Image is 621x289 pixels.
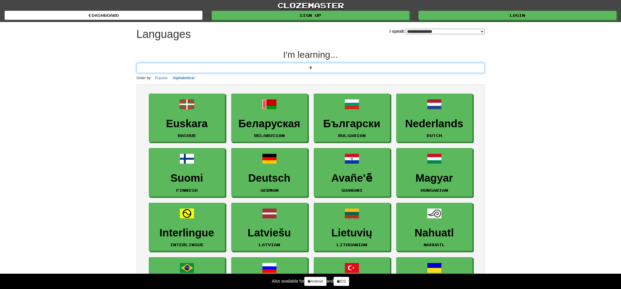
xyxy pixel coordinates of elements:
h2: I'm learning... [137,50,485,60]
h3: Euskara [152,118,222,130]
a: LatviešuLatvian [231,203,308,251]
a: Avañe'ẽGuarani [314,148,390,197]
small: German [260,188,279,192]
h3: Nahuatl [400,227,469,239]
button: Popular [153,75,169,81]
small: Dutch [427,133,442,138]
small: Hungarian [421,188,448,192]
a: NederlandsDutch [396,94,473,142]
h3: Беларуская [235,118,304,130]
h3: Suomi [152,172,222,184]
small: Interlingue [170,243,204,247]
a: MagyarHungarian [396,148,473,197]
h3: Български [317,118,387,130]
small: Latvian [259,243,280,247]
h3: Lietuvių [317,227,387,239]
a: Sign up [212,11,410,20]
small: Nahuatl [424,243,445,247]
label: I speak: [389,28,484,34]
a: Android [304,277,326,286]
h3: Magyar [400,172,469,184]
h3: Nederlands [400,118,469,130]
a: DeutschGerman [231,148,308,197]
a: dashboard [5,11,203,20]
a: SuomiFinnish [149,148,225,197]
h3: Interlingue [152,227,222,239]
small: Finnish [176,188,198,192]
a: БългарскиBulgarian [314,94,390,142]
a: iOS [334,277,349,286]
a: NahuatlNahuatl [396,203,473,251]
h3: Avañe'ẽ [317,172,387,184]
a: LietuviųLithuanian [314,203,390,251]
h3: Latviešu [235,227,304,239]
small: Bulgarian [338,133,366,138]
a: БеларускаяBelarusian [231,94,308,142]
a: Login [418,11,616,20]
small: Belarusian [254,133,285,138]
small: Lithuanian [337,243,367,247]
small: Guarani [341,188,363,192]
a: InterlingueInterlingue [149,203,225,251]
small: Basque [178,133,196,138]
a: EuskaraBasque [149,94,225,142]
h3: Deutsch [235,172,304,184]
h1: Languages [137,28,191,40]
select: I speak: [406,29,485,34]
button: Alphabetical [171,75,196,81]
small: Order by: [137,76,152,80]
